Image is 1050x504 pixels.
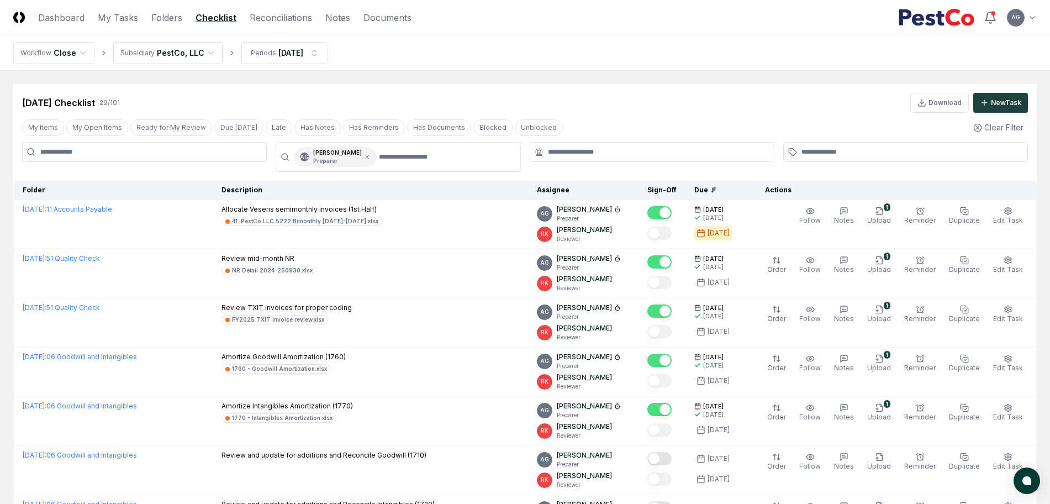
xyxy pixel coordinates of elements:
[767,265,786,274] span: Order
[765,352,788,375] button: Order
[541,328,548,337] span: RK
[557,274,612,284] p: [PERSON_NAME]
[221,217,382,226] a: 41. PestCo LLC 5222 Bimonthly [DATE]-[DATE].xlsx
[557,401,612,411] p: [PERSON_NAME]
[947,401,982,424] button: Duplicate
[904,462,936,470] span: Reminder
[867,216,891,224] span: Upload
[557,450,612,460] p: [PERSON_NAME]
[832,401,856,424] button: Notes
[708,474,730,484] div: [DATE]
[884,203,890,211] div: 1
[647,354,672,367] button: Mark complete
[708,228,730,238] div: [DATE]
[694,185,738,195] div: Due
[232,316,324,324] div: FY2025 TXIT invoice review.xlsx
[884,253,890,260] div: 1
[232,414,333,422] div: 1770 - Intangibles Amortization.xlsx
[949,364,980,372] span: Duplicate
[867,462,891,470] span: Upload
[541,427,548,435] span: RK
[541,476,548,484] span: RK
[232,217,378,225] div: 41. PestCo LLC 5222 Bimonthly [DATE]-[DATE].xlsx
[557,422,612,432] p: [PERSON_NAME]
[902,204,938,228] button: Reminder
[708,454,730,464] div: [DATE]
[540,259,549,267] span: AG
[99,98,120,108] div: 29 / 101
[797,254,823,277] button: Follow
[221,303,352,313] p: Review TXIT invoices for proper coding
[904,216,936,224] span: Reminder
[991,204,1025,228] button: Edit Task
[232,266,313,275] div: NR Detail 2024-250930.xlsx
[541,377,548,386] span: RK
[647,452,672,465] button: Mark complete
[38,11,85,24] a: Dashboard
[1011,13,1020,22] span: AG
[278,47,303,59] div: [DATE]
[363,11,411,24] a: Documents
[647,255,672,269] button: Mark complete
[949,462,980,470] span: Duplicate
[23,254,46,262] span: [DATE] :
[902,254,938,277] button: Reminder
[540,209,549,218] span: AG
[557,303,612,313] p: [PERSON_NAME]
[708,425,730,435] div: [DATE]
[557,352,612,362] p: [PERSON_NAME]
[904,314,936,323] span: Reminder
[884,302,890,309] div: 1
[557,362,621,370] p: Preparer
[557,471,612,481] p: [PERSON_NAME]
[799,216,821,224] span: Follow
[867,364,891,372] span: Upload
[898,9,975,27] img: PestCo logo
[865,254,893,277] button: 1Upload
[902,401,938,424] button: Reminder
[557,235,612,243] p: Reviewer
[23,205,46,213] span: [DATE] :
[647,325,672,338] button: Mark complete
[703,353,724,361] span: [DATE]
[973,93,1028,113] button: NewTask
[834,413,854,421] span: Notes
[708,376,730,386] div: [DATE]
[993,265,1023,274] span: Edit Task
[23,402,46,410] span: [DATE] :
[647,403,672,416] button: Mark complete
[797,450,823,474] button: Follow
[213,181,528,200] th: Description
[767,462,786,470] span: Order
[540,308,549,316] span: AG
[765,303,788,326] button: Order
[130,119,212,136] button: Ready for My Review
[557,204,612,214] p: [PERSON_NAME]
[708,327,730,337] div: [DATE]
[993,462,1023,470] span: Edit Task
[473,119,513,136] button: Blocked
[541,230,548,238] span: RK
[832,450,856,474] button: Notes
[947,352,982,375] button: Duplicate
[765,254,788,277] button: Order
[196,11,236,24] a: Checklist
[221,266,316,275] a: NR Detail 2024-250930.xlsx
[639,181,685,200] th: Sign-Off
[904,364,936,372] span: Reminder
[832,254,856,277] button: Notes
[947,450,982,474] button: Duplicate
[647,276,672,289] button: Mark complete
[993,413,1023,421] span: Edit Task
[867,314,891,323] span: Upload
[947,254,982,277] button: Duplicate
[14,181,213,200] th: Folder
[703,411,724,419] div: [DATE]
[832,303,856,326] button: Notes
[993,216,1023,224] span: Edit Task
[13,42,328,64] nav: breadcrumb
[797,303,823,326] button: Follow
[799,413,821,421] span: Follow
[407,119,471,136] button: Has Documents
[703,214,724,222] div: [DATE]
